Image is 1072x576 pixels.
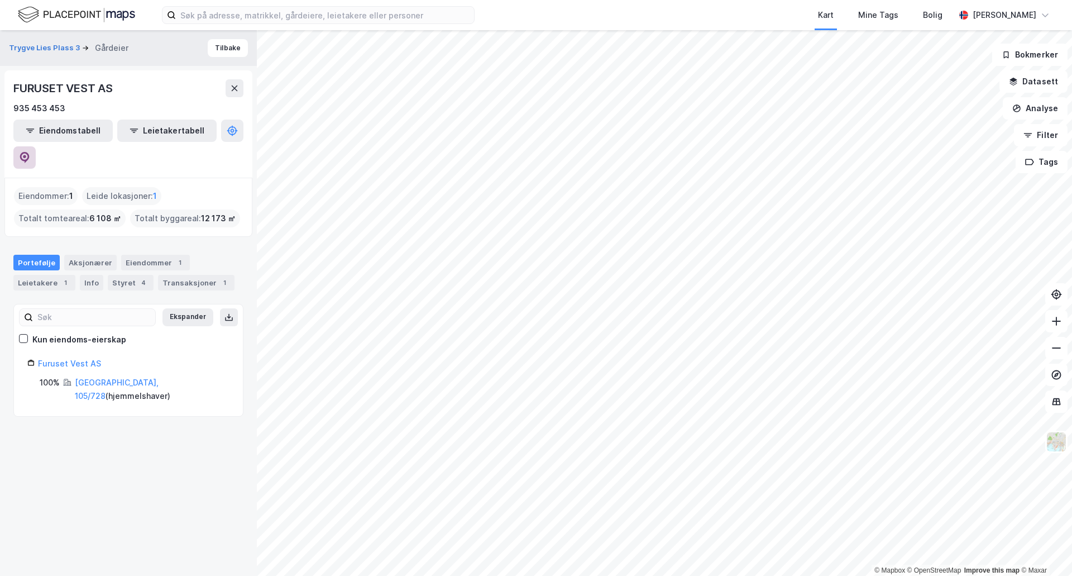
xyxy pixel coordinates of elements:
button: Datasett [999,70,1068,93]
button: Filter [1014,124,1068,146]
div: Kontrollprogram for chat [1016,522,1072,576]
div: Mine Tags [858,8,898,22]
div: ( hjemmelshaver ) [75,376,229,403]
button: Ekspander [162,308,213,326]
div: Kart [818,8,834,22]
div: Kun eiendoms-eierskap [32,333,126,346]
a: Furuset Vest AS [38,359,101,368]
div: Eiendommer [121,255,190,270]
div: Transaksjoner [158,275,234,291]
div: Styret [108,275,154,291]
span: 1 [69,189,73,203]
div: Eiendommer : [14,187,78,205]
div: Gårdeier [95,41,128,55]
div: 1 [219,277,230,288]
button: Leietakertabell [117,120,217,142]
div: Bolig [923,8,942,22]
input: Søk på adresse, matrikkel, gårdeiere, leietakere eller personer [176,7,474,23]
a: [GEOGRAPHIC_DATA], 105/728 [75,378,159,401]
button: Tilbake [208,39,248,57]
div: 935 453 453 [13,102,65,115]
div: Portefølje [13,255,60,270]
iframe: Chat Widget [1016,522,1072,576]
div: Totalt byggareal : [130,210,240,227]
div: 1 [60,277,71,288]
button: Eiendomstabell [13,120,113,142]
div: 100% [40,376,60,389]
img: logo.f888ab2527a4732fd821a326f86c7f29.svg [18,5,135,25]
button: Trygve Lies Plass 3 [9,42,82,54]
div: [PERSON_NAME] [973,8,1036,22]
div: Leide lokasjoner : [82,187,161,205]
span: 6 108 ㎡ [89,212,121,225]
button: Tags [1016,151,1068,173]
div: 4 [138,277,149,288]
div: FURUSET VEST AS [13,79,115,97]
span: 12 173 ㎡ [201,212,236,225]
a: OpenStreetMap [907,567,961,574]
span: 1 [153,189,157,203]
div: Leietakere [13,275,75,291]
div: 1 [174,257,185,268]
button: Bokmerker [992,44,1068,66]
div: Info [80,275,103,291]
div: Totalt tomteareal : [14,210,126,227]
input: Søk [33,309,155,326]
a: Improve this map [964,567,1020,574]
a: Mapbox [874,567,905,574]
img: Z [1046,431,1067,453]
div: Aksjonærer [64,255,117,270]
button: Analyse [1003,97,1068,120]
